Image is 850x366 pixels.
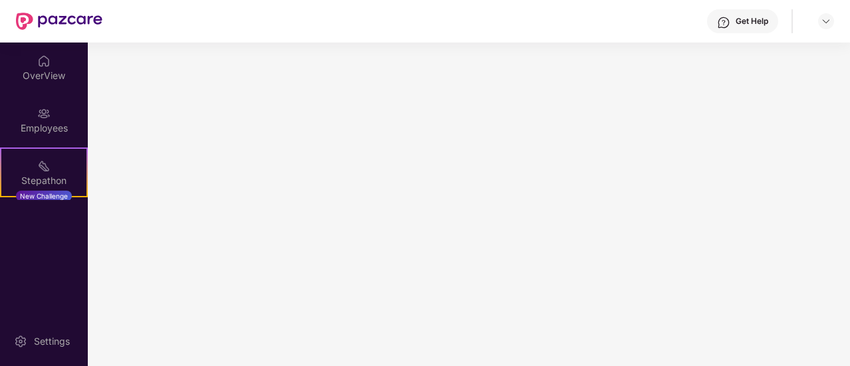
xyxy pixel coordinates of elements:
[16,13,102,30] img: New Pazcare Logo
[717,16,730,29] img: svg+xml;base64,PHN2ZyBpZD0iSGVscC0zMngzMiIgeG1sbnM9Imh0dHA6Ly93d3cudzMub3JnLzIwMDAvc3ZnIiB3aWR0aD...
[736,16,768,27] div: Get Help
[37,159,51,173] img: svg+xml;base64,PHN2ZyB4bWxucz0iaHR0cDovL3d3dy53My5vcmcvMjAwMC9zdmciIHdpZHRoPSIyMSIgaGVpZ2h0PSIyMC...
[14,335,27,348] img: svg+xml;base64,PHN2ZyBpZD0iU2V0dGluZy0yMHgyMCIgeG1sbnM9Imh0dHA6Ly93d3cudzMub3JnLzIwMDAvc3ZnIiB3aW...
[1,174,86,187] div: Stepathon
[37,107,51,120] img: svg+xml;base64,PHN2ZyBpZD0iRW1wbG95ZWVzIiB4bWxucz0iaHR0cDovL3d3dy53My5vcmcvMjAwMC9zdmciIHdpZHRoPS...
[30,335,74,348] div: Settings
[16,191,72,201] div: New Challenge
[37,54,51,68] img: svg+xml;base64,PHN2ZyBpZD0iSG9tZSIgeG1sbnM9Imh0dHA6Ly93d3cudzMub3JnLzIwMDAvc3ZnIiB3aWR0aD0iMjAiIG...
[821,16,831,27] img: svg+xml;base64,PHN2ZyBpZD0iRHJvcGRvd24tMzJ4MzIiIHhtbG5zPSJodHRwOi8vd3d3LnczLm9yZy8yMDAwL3N2ZyIgd2...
